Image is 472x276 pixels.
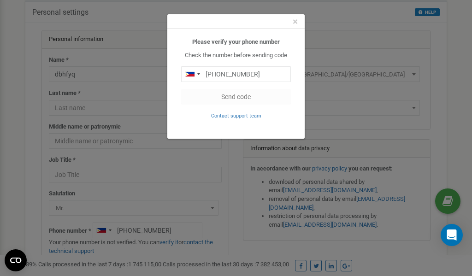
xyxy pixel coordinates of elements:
button: Close [293,17,298,27]
b: Please verify your phone number [192,38,280,45]
button: Open CMP widget [5,249,27,271]
button: Send code [181,89,291,105]
span: × [293,16,298,27]
div: Open Intercom Messenger [441,224,463,246]
small: Contact support team [211,113,261,119]
p: Check the number before sending code [181,51,291,60]
div: Telephone country code [182,67,203,82]
input: 0905 123 4567 [181,66,291,82]
a: Contact support team [211,112,261,119]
